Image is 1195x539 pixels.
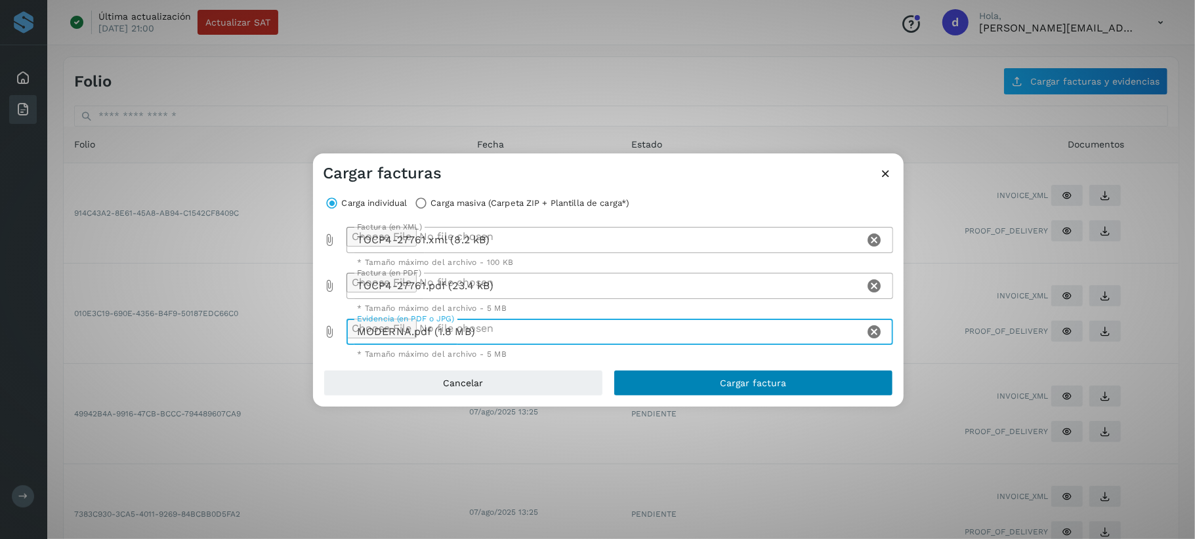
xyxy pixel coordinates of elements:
i: Factura (en PDF) prepended action [324,279,337,292]
label: Carga masiva (Carpeta ZIP + Plantilla de carga*) [430,194,629,212]
label: Carga individual [342,194,408,212]
button: Cargar factura [614,370,893,396]
i: Clear Factura (en XML) [867,232,883,248]
i: Clear Factura (en PDF) [867,278,883,294]
div: MODERNA.pdf (1.8 MB) [346,319,864,345]
i: Factura (en XML) prepended action [324,233,337,247]
div: TOCP4-27761.xml (8.2 kB) [346,227,864,253]
div: TOCP4-27761.pdf (23.4 kB) [346,273,864,299]
i: Clear Evidencia (en PDF o JPG) [867,324,883,340]
span: Cancelar [443,378,483,388]
div: * Tamaño máximo del archivo - 100 KB [357,258,883,266]
span: Cargar factura [720,378,786,388]
i: Evidencia (en PDF o JPG) prepended action [324,325,337,338]
button: Cancelar [324,370,603,396]
div: * Tamaño máximo del archivo - 5 MB [357,350,883,358]
h3: Cargar facturas [324,164,442,183]
div: * Tamaño máximo del archivo - 5 MB [357,304,883,312]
